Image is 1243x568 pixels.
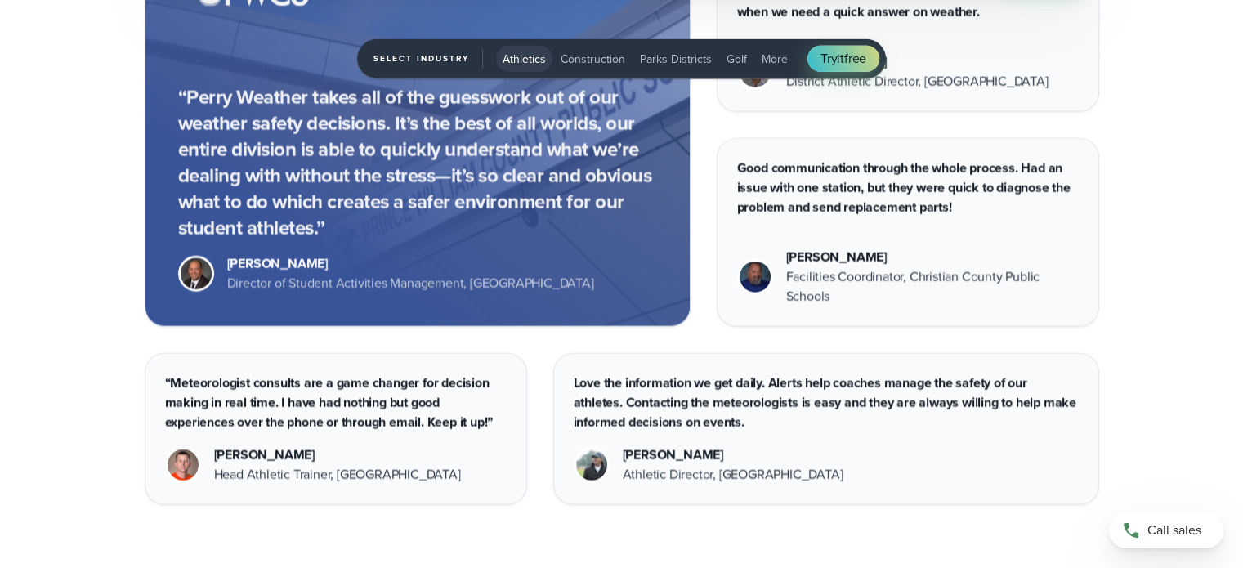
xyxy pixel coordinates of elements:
p: Love the information we get daily. Alerts help coaches manage the safety of our athletes. Contact... [574,373,1079,432]
span: Construction [561,51,625,68]
p: “Meteorologist consults are a game changer for decision making in real time. I have had nothing b... [165,373,507,432]
div: Facilities Coordinator, Christian County Public Schools [786,267,1079,306]
span: Athletics [503,51,546,68]
p: Good communication through the whole process. Had an issue with one station, but they were quick ... [737,159,1079,217]
button: Parks Districts [633,46,718,72]
p: “Perry Weather takes all of the guesswork out of our weather safety decisions. It’s the best of a... [178,84,657,241]
img: Cathedral High School Headshot [576,449,607,481]
a: Tryitfree [807,46,879,72]
span: Golf [727,51,747,68]
span: it [837,49,844,68]
img: Wartburg College Headshot [168,449,199,481]
img: Christian County Public Schools Headshot [740,262,771,293]
div: Head Athletic Trainer, [GEOGRAPHIC_DATA] [214,465,461,485]
button: More [755,46,794,72]
span: Call sales [1147,521,1201,540]
div: District Athletic Director, [GEOGRAPHIC_DATA] [786,72,1049,92]
div: [PERSON_NAME] [786,52,1049,72]
button: Golf [720,46,753,72]
div: [PERSON_NAME] [623,445,843,465]
div: [PERSON_NAME] [214,445,461,465]
button: Athletics [496,46,552,72]
span: More [762,51,788,68]
div: [PERSON_NAME] [227,254,594,274]
button: Construction [554,46,632,72]
div: [PERSON_NAME] [786,248,1079,267]
div: Athletic Director, [GEOGRAPHIC_DATA] [623,465,843,485]
div: Director of Student Activities Management, [GEOGRAPHIC_DATA] [227,274,594,293]
span: Try free [820,49,866,69]
span: Select Industry [373,49,483,69]
span: Parks Districts [640,51,712,68]
a: Call sales [1109,512,1223,548]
